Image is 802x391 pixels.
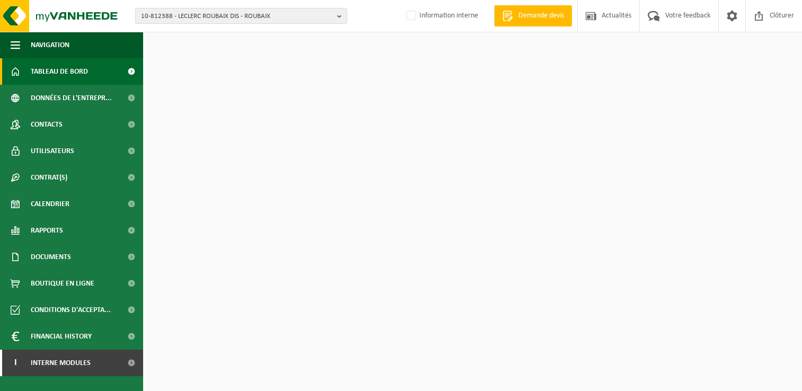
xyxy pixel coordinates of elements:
span: 10-812388 - LECLERC ROUBAIX DIS - ROUBAIX [141,8,333,24]
button: 10-812388 - LECLERC ROUBAIX DIS - ROUBAIX [135,8,347,24]
span: I [11,350,20,376]
span: Tableau de bord [31,58,88,85]
span: Contacts [31,111,63,138]
span: Contrat(s) [31,164,67,191]
span: Données de l'entrepr... [31,85,112,111]
span: Conditions d'accepta... [31,297,111,323]
span: Demande devis [516,11,567,21]
span: Navigation [31,32,69,58]
span: Rapports [31,217,63,244]
label: Information interne [404,8,478,24]
span: Financial History [31,323,92,350]
span: Calendrier [31,191,69,217]
span: Boutique en ligne [31,270,94,297]
span: Utilisateurs [31,138,74,164]
span: Documents [31,244,71,270]
a: Demande devis [494,5,572,26]
span: Interne modules [31,350,91,376]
